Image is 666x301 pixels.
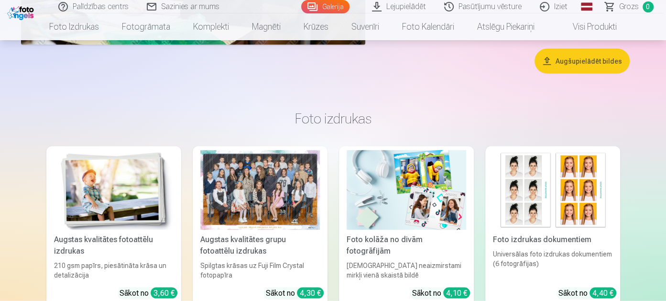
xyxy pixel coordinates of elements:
[292,13,340,40] a: Krūzes
[197,261,324,280] div: Spilgtas krāsas uz Fuji Film Crystal fotopapīra
[590,288,616,299] div: 4,40 €
[343,261,470,280] div: [DEMOGRAPHIC_DATA] neaizmirstami mirkļi vienā skaistā bildē
[443,288,470,299] div: 4,10 €
[643,1,654,12] span: 0
[412,288,470,299] div: Sākot no
[54,150,174,230] img: Augstas kvalitātes fotoattēlu izdrukas
[182,13,240,40] a: Komplekti
[343,234,470,257] div: Foto kolāža no divām fotogrāfijām
[493,150,612,230] img: Foto izdrukas dokumentiem
[110,13,182,40] a: Fotogrāmata
[489,249,616,280] div: Universālas foto izdrukas dokumentiem (6 fotogrāfijas)
[197,234,324,257] div: Augstas kvalitātes grupu fotoattēlu izdrukas
[7,4,36,20] img: /fa1
[391,13,466,40] a: Foto kalendāri
[535,49,630,74] button: Augšupielādēt bildes
[546,13,628,40] a: Visi produkti
[54,110,612,127] h3: Foto izdrukas
[151,288,177,299] div: 3,60 €
[240,13,292,40] a: Magnēti
[340,13,391,40] a: Suvenīri
[558,288,616,299] div: Sākot no
[297,288,324,299] div: 4,30 €
[347,150,466,230] img: Foto kolāža no divām fotogrāfijām
[50,234,177,257] div: Augstas kvalitātes fotoattēlu izdrukas
[38,13,110,40] a: Foto izdrukas
[619,1,639,12] span: Grozs
[466,13,546,40] a: Atslēgu piekariņi
[266,288,324,299] div: Sākot no
[120,288,177,299] div: Sākot no
[489,234,616,245] div: Foto izdrukas dokumentiem
[50,261,177,280] div: 210 gsm papīrs, piesātināta krāsa un detalizācija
